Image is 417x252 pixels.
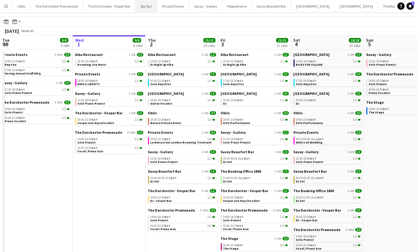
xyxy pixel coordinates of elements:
span: 1/1 [283,53,289,57]
a: The Dorchester Promenade2 Jobs2/2 [2,100,71,105]
a: 18:00-23:00BST3/3DUO Performance [296,118,361,125]
a: 12:00-16:00BST1/1BICESTER VILLAGE [296,59,361,66]
span: 1/1 [62,108,66,111]
span: Solo Pianist [369,82,387,86]
span: Natura Private Event [150,121,182,125]
button: Private Events [157,0,189,12]
div: [GEOGRAPHIC_DATA]1 Job1/119:00-23:00BST1/1DJ [294,91,362,111]
span: BICESTER VILLAGE [296,63,323,67]
span: 3/3 [283,111,289,115]
a: Savoy Beaufort Bar1 Job1/1 [221,150,289,154]
div: Oblix1 Job3/318:00-23:00BST3/3DUO Performance [294,111,362,130]
span: Oblix [221,111,230,115]
a: 19:30-23:30BST1/1DJ Night @ Alba [150,59,215,66]
a: 19:30-23:30BST1/1DJ Night @ Alba [223,59,288,66]
a: 15:00-22:00BST2/2Rep Fee [5,59,69,66]
span: Solo Piano Pianist [369,63,397,67]
span: Solo Keys/Vox [150,82,171,86]
a: 19:30-22:30BST1/1Vesper Live Keys/Vocalist [78,118,142,125]
div: Private Events1 Job2/220:15-00:00 (Sun)BST2/2MMG x SA Wedding [294,130,362,150]
span: Solo Piano Pianist [223,140,251,144]
span: 1 Job [275,111,281,115]
span: Oblix [294,111,303,115]
span: Rep Fee [5,63,17,67]
a: Savoy - Gallery1 Job1/1 [75,91,143,96]
a: 14:00-18:30BST1/1Solo Pianist [5,107,69,114]
span: BST [92,98,98,102]
span: 1/1 [135,99,139,102]
span: NYX Hotel [148,91,184,96]
button: Savoy - Gallery [189,0,222,12]
a: 18:30-23:30BST3/3Natura Private Event [150,118,215,125]
a: 12:30-18:00BST1/1Solo Piano Pianist [78,98,142,105]
span: DJ Night @ Alba [223,63,246,67]
div: Savoy - Gallery1 Job1/112:30-18:00BST1/1Solo Piano Pianist [221,130,289,150]
button: Oblix [12,0,30,12]
a: [GEOGRAPHIC_DATA]1 Job1/1 [221,72,289,76]
span: Goring Hotel [148,72,184,76]
a: Oblix1 Job3/3 [221,111,289,115]
span: 1/1 [283,92,289,95]
a: 20:00-23:30BST2/2Vocal / Piano Duo [78,146,142,153]
span: 14:00-18:30 [5,108,25,111]
span: Goring Hotel [221,72,257,76]
span: Oblix [148,111,157,115]
span: NYX Hotel [221,91,257,96]
span: 1/1 [283,72,289,76]
span: DUO Performance [223,121,250,125]
a: [GEOGRAPHIC_DATA]1 Job1/1 [294,52,362,57]
span: BST [238,98,244,102]
span: Solo Piano Pianist [78,102,105,105]
div: [GEOGRAPHIC_DATA]1 Job1/120:30-23:30BST1/1Solo Keys/Vox [148,72,216,91]
span: DJ [223,102,227,105]
span: BST [92,137,98,141]
span: BST [318,137,324,141]
span: BST [165,157,171,161]
span: DJ Night @ Alba [150,63,174,67]
div: [GEOGRAPHIC_DATA]1 Job1/119:00-23:00BST1/1DJ [221,91,289,111]
a: Savoy - Gallery1 Job1/1 [2,81,71,85]
span: 3/3 [353,118,358,121]
a: 1 [407,2,414,10]
span: 2/2 [135,147,139,150]
a: 19:30-22:15BST3/3La Maison Ani London Roaming TrioEvent [150,137,215,144]
span: Private Events [75,72,101,76]
a: 12:30-18:00BST1/1Solo Piano Pianist [150,157,215,164]
div: Savoy Beaufort Bar1 Job1/120:30-00:30 (Sat)BST1/1DJ Set [221,150,289,169]
span: Guitar Vocalist [150,102,173,105]
span: 2 Jobs [55,101,63,104]
span: BST [165,98,171,102]
span: Solo Piano Pianist [5,91,33,95]
span: 12:30-18:00 [78,99,98,102]
a: [GEOGRAPHIC_DATA]1 Job1/1 [148,91,216,96]
div: [GEOGRAPHIC_DATA]1 Job1/118:00-20:00BST1/1Guitar Vocalist [148,91,216,111]
span: BST [19,68,25,72]
span: The Stage [366,100,384,105]
a: Savoy - Gallery1 Job1/1 [221,130,289,135]
span: 1 Job [202,92,209,95]
a: 18:00-20:00BST1/1Guitar Vocalist [150,98,215,105]
span: BST [383,107,389,111]
span: 2/2 [355,131,362,134]
span: Private Events [2,52,28,57]
span: NYX Hotel [294,91,330,96]
span: 14:00-18:30 [369,79,389,82]
span: 18:00-23:00 [296,118,316,121]
span: 3/3 [137,131,143,134]
span: 2 Jobs [128,131,136,134]
div: Alba Restaurant1 Job1/119:30-23:30BST1/1DJ Night @ Alba [221,52,289,72]
span: 3/3 [210,111,216,115]
a: 17:30-20:30BST1/1Solo Keys/Vox [296,79,361,86]
span: 1 Job [275,53,281,57]
span: Piano Vocalist [5,119,27,123]
span: 1 Job [129,92,136,95]
span: 3/3 [281,118,285,121]
a: 14:00-18:30BST1/1Solo Pianist [78,137,142,144]
a: 18:00-23:00BST3/3DUO Performance [223,118,288,125]
span: 1/1 [210,72,216,76]
span: 19:30-23:30 [150,60,171,63]
a: The Dorchester Promenade2 Jobs3/3 [75,130,143,135]
span: 12:30-18:00 [369,60,389,63]
span: Solo Keys/Vox [223,82,244,86]
span: Private Events [148,130,173,135]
